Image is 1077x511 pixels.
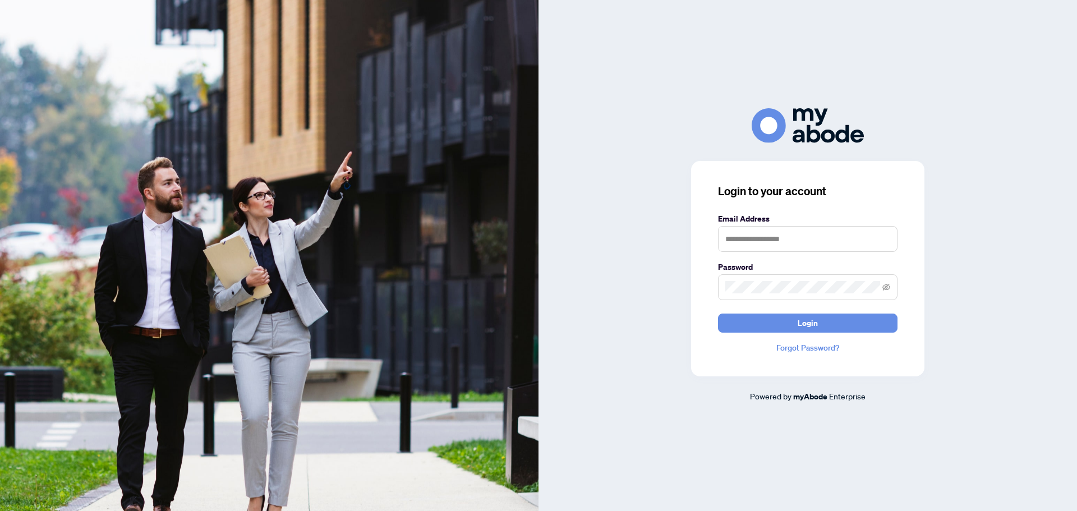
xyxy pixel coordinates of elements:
[718,183,897,199] h3: Login to your account
[793,390,827,403] a: myAbode
[750,391,791,401] span: Powered by
[718,314,897,333] button: Login
[829,391,866,401] span: Enterprise
[752,108,864,142] img: ma-logo
[798,314,818,332] span: Login
[718,261,897,273] label: Password
[718,213,897,225] label: Email Address
[718,342,897,354] a: Forgot Password?
[882,283,890,291] span: eye-invisible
